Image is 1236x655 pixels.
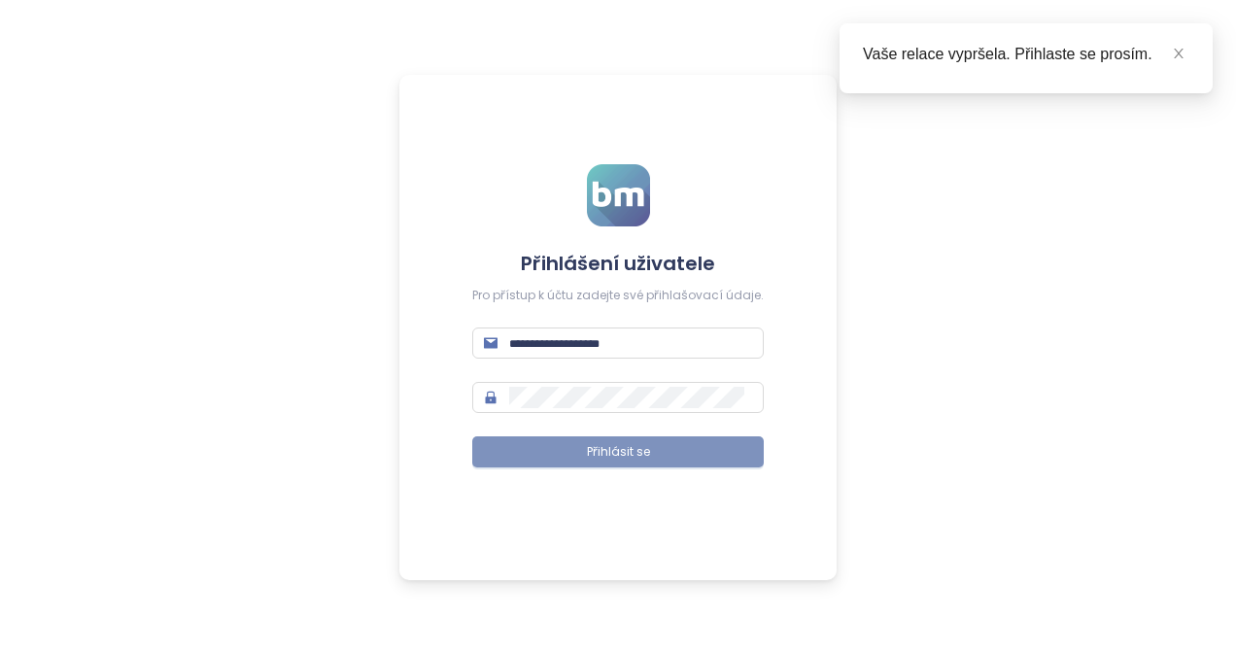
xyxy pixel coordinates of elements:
div: Vaše relace vypršela. Přihlaste se prosím. [863,43,1189,66]
span: lock [484,391,498,404]
span: Přihlásit se [587,443,650,462]
span: mail [484,336,498,350]
button: Přihlásit se [472,436,764,467]
span: close [1172,47,1185,60]
img: logo [587,164,650,226]
div: Pro přístup k účtu zadejte své přihlašovací údaje. [472,287,764,305]
h4: Přihlášení uživatele [472,250,764,277]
